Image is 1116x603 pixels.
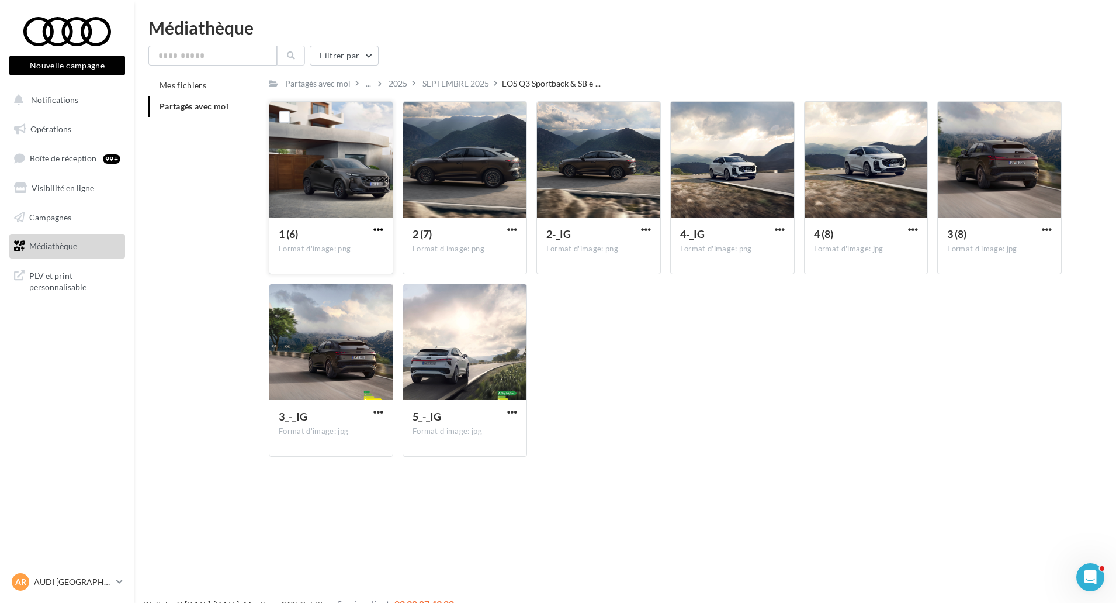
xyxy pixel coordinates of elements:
span: Campagnes [29,212,71,222]
span: Notifications [31,95,78,105]
span: Médiathèque [29,241,77,251]
div: 99+ [103,154,120,164]
span: 3 (8) [947,228,966,240]
span: 3_-_IG [279,410,307,423]
span: 4-_IG [680,228,705,240]
span: AR [15,576,26,588]
a: Campagnes [7,205,127,230]
div: Format d'image: jpg [413,426,517,437]
a: Visibilité en ligne [7,176,127,201]
a: AR AUDI [GEOGRAPHIC_DATA] [9,571,125,593]
div: Format d'image: png [279,244,383,254]
div: 2025 [389,78,407,89]
button: Filtrer par [310,46,379,66]
div: Format d'image: png [546,244,651,254]
span: Mes fichiers [160,80,206,90]
a: PLV et print personnalisable [7,263,127,298]
a: Médiathèque [7,234,127,259]
div: SEPTEMBRE 2025 [422,78,489,89]
iframe: Intercom live chat [1076,563,1104,591]
span: 1 (6) [279,228,298,240]
div: Format d'image: jpg [947,244,1052,254]
button: Nouvelle campagne [9,56,125,75]
div: ... [363,75,373,92]
div: Format d'image: jpg [814,244,919,254]
span: Visibilité en ligne [32,183,94,193]
div: Format d'image: png [680,244,785,254]
div: Format d'image: png [413,244,517,254]
span: EOS Q3 Sportback & SB e-... [502,78,601,89]
a: Boîte de réception99+ [7,146,127,171]
span: PLV et print personnalisable [29,268,120,293]
div: Format d'image: jpg [279,426,383,437]
p: AUDI [GEOGRAPHIC_DATA] [34,576,112,588]
span: Opérations [30,124,71,134]
div: Médiathèque [148,19,1102,36]
button: Notifications [7,88,123,112]
span: 5_-_IG [413,410,441,423]
span: 2 (7) [413,228,432,240]
span: Partagés avec moi [160,101,228,111]
span: 4 (8) [814,228,833,240]
span: 2-_IG [546,228,571,240]
span: Boîte de réception [30,153,96,163]
div: Partagés avec moi [285,78,351,89]
a: Opérations [7,117,127,142]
